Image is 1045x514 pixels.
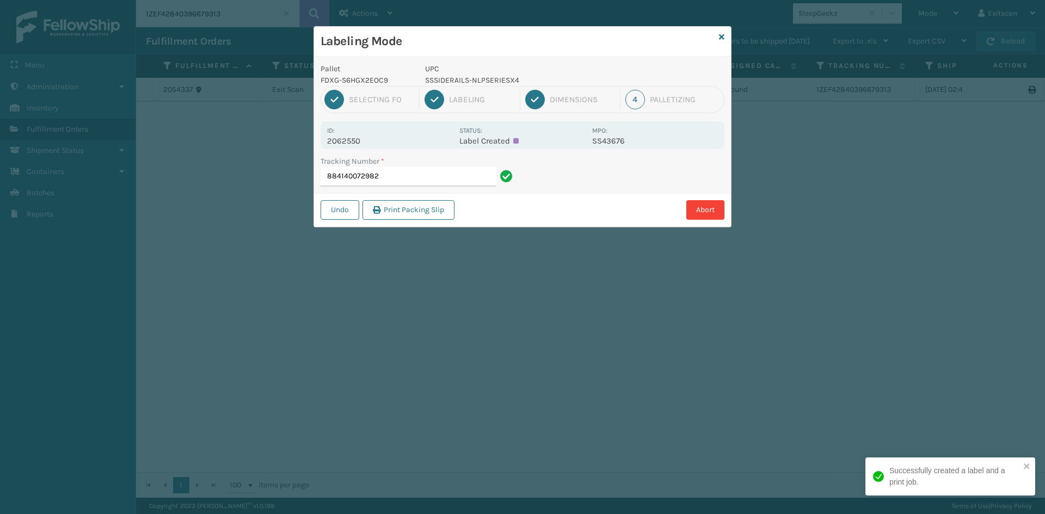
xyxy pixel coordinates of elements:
p: SSSIDERAILS-NLPSERIESX4 [425,75,586,86]
p: FDXG-S6HGX2EOC9 [321,75,412,86]
button: close [1023,462,1031,472]
button: Print Packing Slip [362,200,454,220]
div: 2 [425,90,444,109]
label: Tracking Number [321,156,384,167]
div: Dimensions [550,95,615,104]
button: Abort [686,200,724,220]
p: 2062550 [327,136,453,146]
label: Id: [327,127,335,134]
div: 1 [324,90,344,109]
button: Undo [321,200,359,220]
p: Pallet [321,63,412,75]
label: Status: [459,127,482,134]
p: Label Created [459,136,585,146]
div: Palletizing [650,95,721,104]
p: UPC [425,63,586,75]
p: SS43676 [592,136,718,146]
div: 3 [525,90,545,109]
div: 4 [625,90,645,109]
div: Successfully created a label and a print job. [889,465,1020,488]
label: MPO: [592,127,607,134]
h3: Labeling Mode [321,33,715,49]
div: Labeling [449,95,514,104]
div: Selecting FO [349,95,414,104]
